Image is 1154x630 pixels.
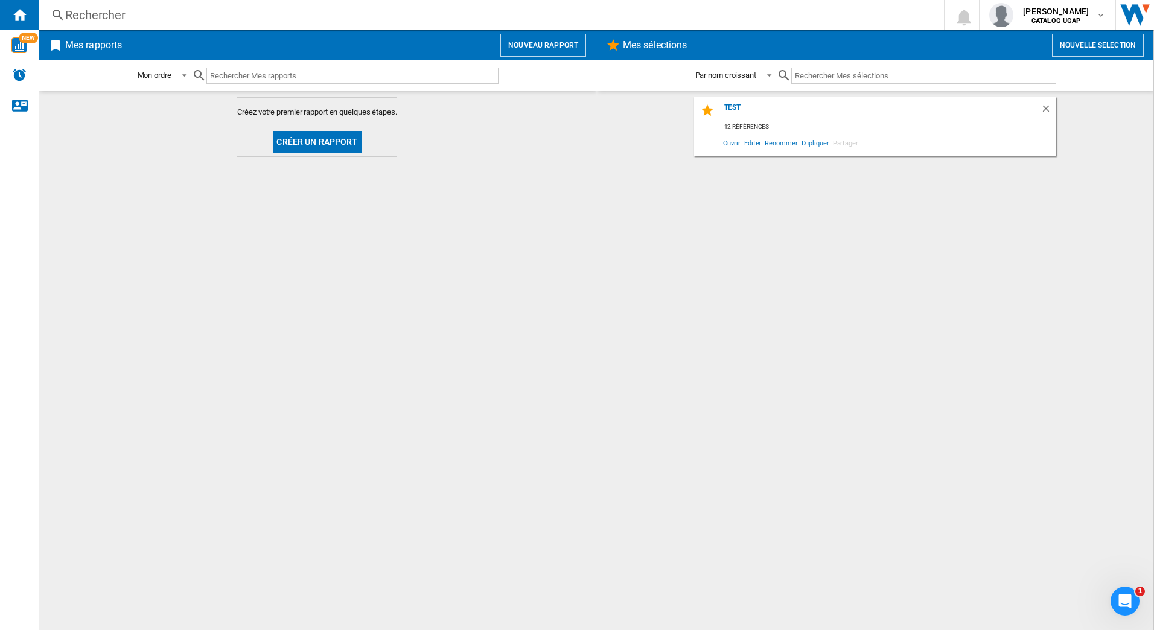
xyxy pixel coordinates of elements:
iframe: Intercom live chat [1111,587,1140,616]
img: profile.jpg [989,3,1013,27]
img: alerts-logo.svg [12,68,27,82]
button: Nouveau rapport [500,34,586,57]
div: 12 références [721,119,1056,135]
b: CATALOG UGAP [1031,17,1081,25]
span: Ouvrir [721,135,742,151]
div: Par nom croissant [695,71,756,80]
div: Supprimer [1041,103,1056,119]
span: [PERSON_NAME] [1023,5,1089,17]
h2: Mes rapports [63,34,124,57]
input: Rechercher Mes sélections [791,68,1056,84]
span: Créez votre premier rapport en quelques étapes. [237,107,397,118]
input: Rechercher Mes rapports [206,68,499,84]
div: Mon ordre [138,71,171,80]
button: Nouvelle selection [1052,34,1144,57]
div: test [721,103,1041,119]
span: NEW [19,33,38,43]
img: wise-card.svg [11,37,27,53]
span: 1 [1135,587,1145,596]
button: Créer un rapport [273,131,361,153]
span: Renommer [763,135,799,151]
span: Editer [742,135,763,151]
span: Partager [831,135,860,151]
span: Dupliquer [800,135,831,151]
div: Rechercher [65,7,913,24]
h2: Mes sélections [620,34,689,57]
